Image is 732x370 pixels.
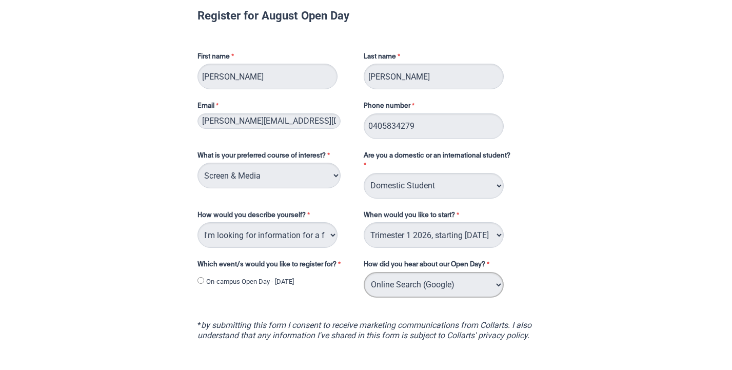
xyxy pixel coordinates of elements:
select: Are you a domestic or an international student? [364,173,504,199]
label: On-campus Open Day - [DATE] [206,277,294,287]
label: What is your preferred course of interest? [197,151,353,163]
input: First name [197,64,338,89]
select: When would you like to start? [364,222,504,248]
label: Which event/s would you like to register for? [197,260,353,272]
label: First name [197,52,353,64]
input: Email [197,113,341,129]
label: Email [197,101,353,113]
select: How did you hear about our Open Day? [364,272,504,298]
label: Last name [364,52,403,64]
input: Phone number [364,113,504,139]
span: Are you a domestic or an international student? [364,152,510,159]
i: by submitting this form I consent to receive marketing communications from Collarts. I also under... [197,320,531,340]
h1: Register for August Open Day [197,10,535,21]
select: How would you describe yourself? [197,222,338,248]
label: How did you hear about our Open Day? [364,260,492,272]
select: What is your preferred course of interest? [197,163,341,188]
label: How would you describe yourself? [197,210,353,223]
input: Last name [364,64,504,89]
label: When would you like to start? [364,210,527,223]
label: Phone number [364,101,417,113]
